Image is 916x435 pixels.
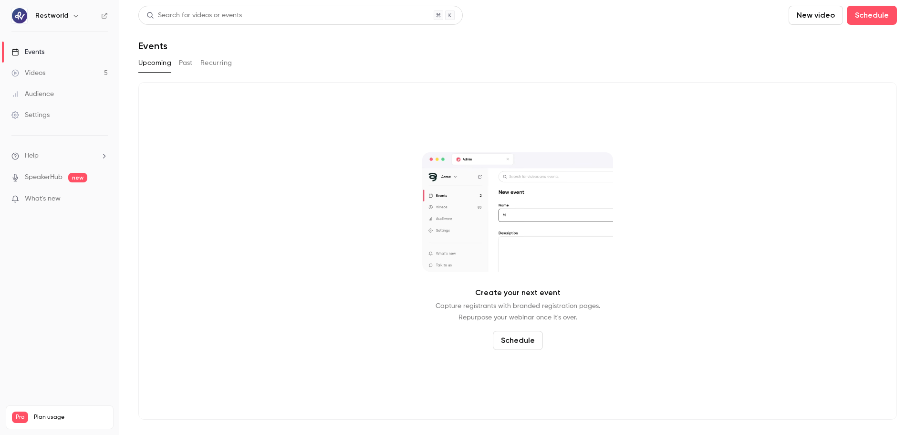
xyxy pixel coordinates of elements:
div: Events [11,47,44,57]
p: Create your next event [475,287,561,298]
button: Schedule [493,331,543,350]
div: Search for videos or events [146,11,242,21]
span: Pro [12,412,28,423]
button: Schedule [847,6,897,25]
button: Past [179,55,193,71]
button: Recurring [200,55,232,71]
img: Restworld [12,8,27,23]
h6: Restworld [35,11,68,21]
button: New video [789,6,843,25]
div: Settings [11,110,50,120]
h1: Events [138,40,167,52]
span: Plan usage [34,414,107,421]
span: new [68,173,87,182]
p: Capture registrants with branded registration pages. Repurpose your webinar once it's over. [436,300,600,323]
div: Videos [11,68,45,78]
a: SpeakerHub [25,172,62,182]
div: Audience [11,89,54,99]
span: Help [25,151,39,161]
li: help-dropdown-opener [11,151,108,161]
span: What's new [25,194,61,204]
button: Upcoming [138,55,171,71]
iframe: Noticeable Trigger [96,195,108,203]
